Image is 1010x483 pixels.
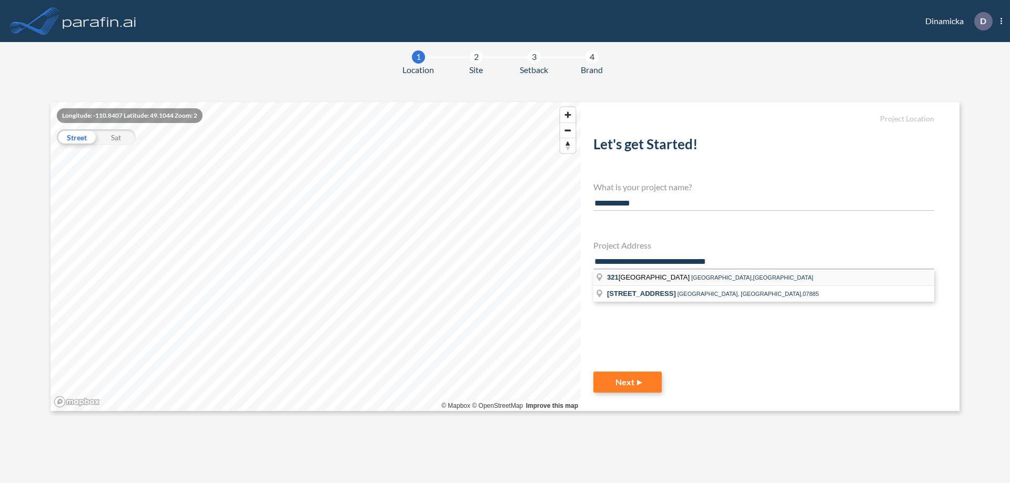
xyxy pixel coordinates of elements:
a: Mapbox homepage [54,396,100,408]
div: Street [57,129,96,145]
button: Next [593,372,662,393]
span: Brand [581,64,603,76]
div: 3 [528,50,541,64]
div: Dinamicka [910,12,1002,30]
div: Sat [96,129,136,145]
h5: Project Location [593,115,934,124]
div: 2 [470,50,483,64]
div: 4 [585,50,599,64]
button: Zoom out [560,122,575,138]
button: Zoom in [560,107,575,122]
span: Site [469,64,483,76]
div: 1 [412,50,425,64]
h2: Let's get Started! [593,136,934,157]
h4: What is your project name? [593,182,934,192]
span: [GEOGRAPHIC_DATA],[GEOGRAPHIC_DATA] [691,274,813,281]
span: [GEOGRAPHIC_DATA] [607,273,691,281]
p: D [980,16,986,26]
h4: Project Address [593,240,934,250]
a: Improve this map [526,402,578,409]
canvas: Map [50,102,581,411]
a: Mapbox [441,402,470,409]
span: Setback [520,64,548,76]
div: Longitude: -110.8407 Latitude: 49.1044 Zoom: 2 [57,108,203,123]
a: OpenStreetMap [472,402,523,409]
span: 321 [607,273,619,281]
span: [GEOGRAPHIC_DATA], [GEOGRAPHIC_DATA],07885 [678,291,819,297]
span: Location [402,64,434,76]
button: Reset bearing to north [560,138,575,153]
span: [STREET_ADDRESS] [607,290,676,297]
img: logo [60,11,138,32]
